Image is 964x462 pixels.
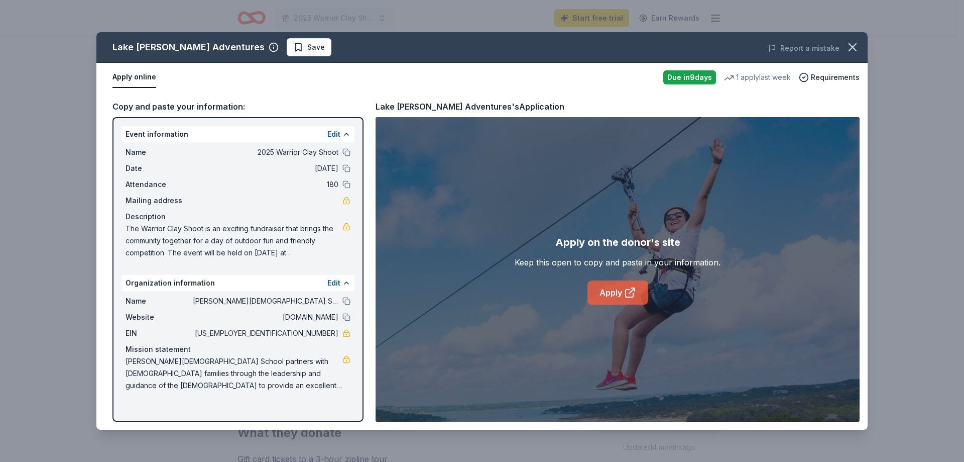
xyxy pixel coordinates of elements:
[307,41,325,53] span: Save
[327,128,340,140] button: Edit
[112,67,156,88] button: Apply online
[126,327,193,339] span: EIN
[126,311,193,323] span: Website
[193,162,338,174] span: [DATE]
[193,327,338,339] span: [US_EMPLOYER_IDENTIFICATION_NUMBER]
[724,71,791,83] div: 1 apply last week
[193,295,338,307] span: [PERSON_NAME][DEMOGRAPHIC_DATA] School Of Bulverde
[126,195,193,207] span: Mailing address
[587,281,648,305] a: Apply
[112,100,364,113] div: Copy and paste your information:
[126,295,193,307] span: Name
[376,100,564,113] div: Lake [PERSON_NAME] Adventures's Application
[327,277,340,289] button: Edit
[122,275,354,291] div: Organization information
[193,146,338,158] span: 2025 Warrior Clay Shoot
[126,355,342,392] span: [PERSON_NAME][DEMOGRAPHIC_DATA] School partners with [DEMOGRAPHIC_DATA] families through the lead...
[811,71,860,83] span: Requirements
[287,38,331,56] button: Save
[112,39,265,55] div: Lake [PERSON_NAME] Adventures
[126,146,193,158] span: Name
[126,162,193,174] span: Date
[126,343,350,355] div: Mission statement
[122,126,354,142] div: Event information
[193,311,338,323] span: [DOMAIN_NAME]
[768,42,839,54] button: Report a mistake
[193,178,338,191] span: 180
[126,223,342,259] span: The Warrior Clay Shoot is an exciting fundraiser that brings the community together for a day of ...
[126,178,193,191] span: Attendance
[126,211,350,223] div: Description
[663,70,716,84] div: Due in 9 days
[515,256,720,268] div: Keep this open to copy and paste in your information.
[799,71,860,83] button: Requirements
[555,234,680,250] div: Apply on the donor's site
